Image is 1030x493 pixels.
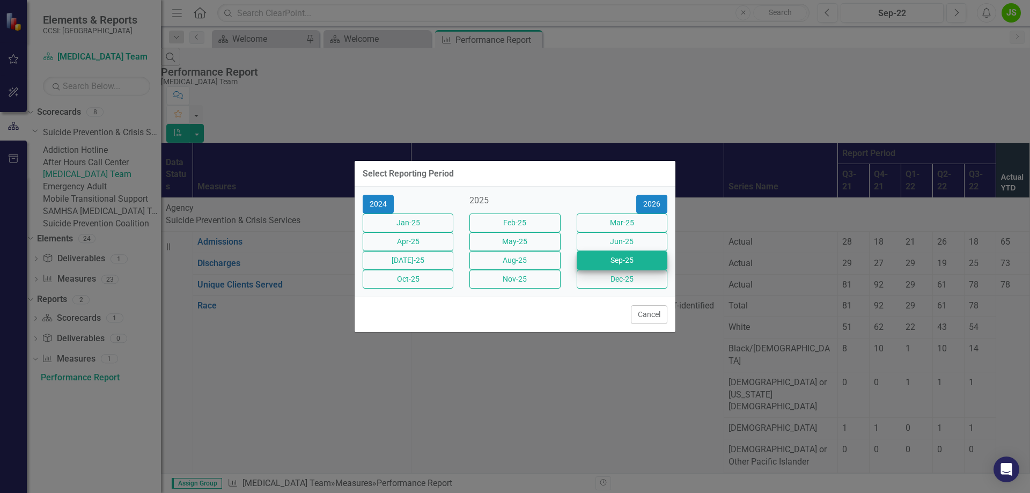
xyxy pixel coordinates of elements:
[363,214,453,232] button: Jan-25
[469,251,560,270] button: Aug-25
[631,305,667,324] button: Cancel
[636,195,667,214] button: 2026
[577,270,667,289] button: Dec-25
[469,232,560,251] button: May-25
[577,232,667,251] button: Jun-25
[469,214,560,232] button: Feb-25
[994,457,1019,482] div: Open Intercom Messenger
[363,169,454,179] div: Select Reporting Period
[469,195,560,207] div: 2025
[363,232,453,251] button: Apr-25
[363,195,394,214] button: 2024
[469,270,560,289] button: Nov-25
[577,251,667,270] button: Sep-25
[577,214,667,232] button: Mar-25
[363,270,453,289] button: Oct-25
[363,251,453,270] button: [DATE]-25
